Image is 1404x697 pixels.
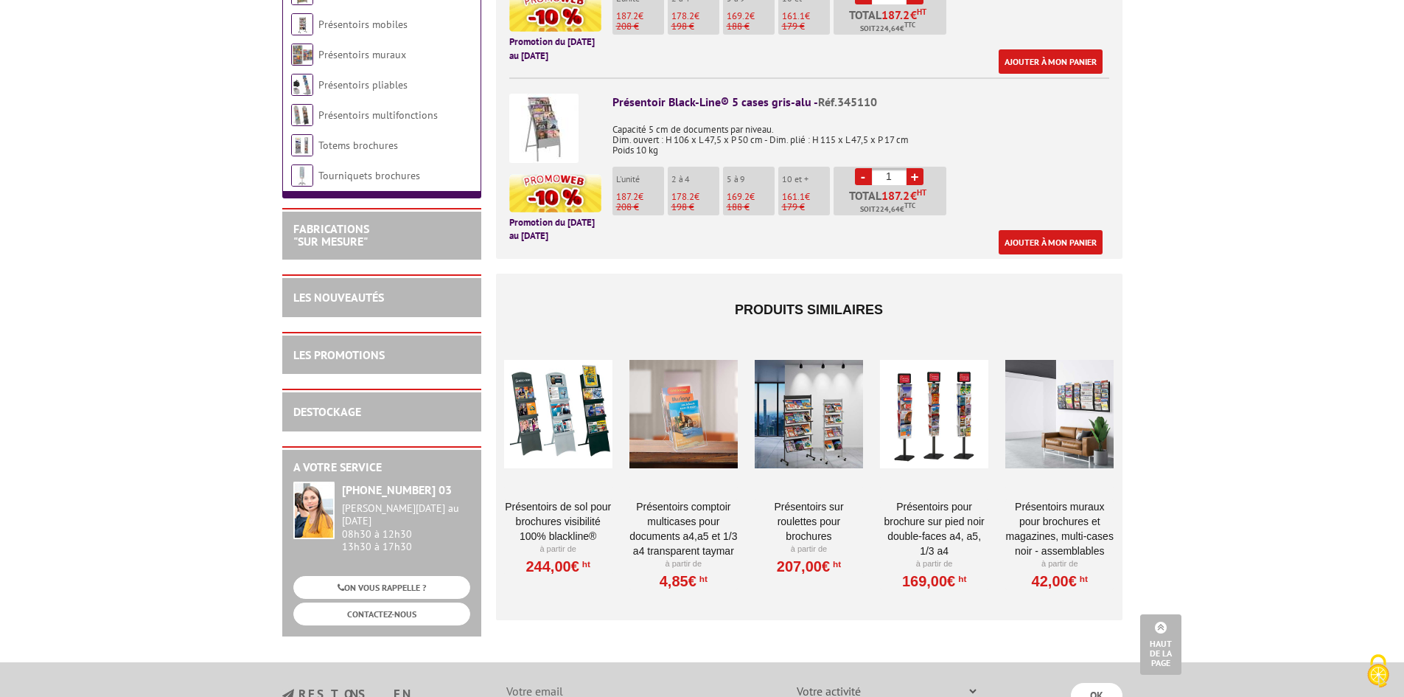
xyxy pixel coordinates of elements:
p: € [727,11,775,21]
p: À partir de [755,544,863,555]
span: 187.2 [616,190,638,203]
sup: HT [955,574,966,584]
a: CONTACTEZ-NOUS [293,603,470,625]
a: Présentoirs mobiles [318,18,408,31]
p: Total [837,190,946,215]
span: 224,64 [876,23,900,35]
span: 178.2 [671,10,694,22]
span: € [910,190,917,201]
a: LES NOUVEAUTÉS [293,290,384,305]
span: 161.1 [782,190,805,203]
a: - [855,168,872,185]
a: Ajouter à mon panier [999,49,1103,74]
a: Haut de la page [1140,614,1181,675]
a: Présentoirs multifonctions [318,108,438,122]
a: DESTOCKAGE [293,404,361,419]
p: 188 € [727,21,775,32]
img: widget-service.jpg [293,482,335,539]
sup: HT [830,559,841,569]
a: Présentoirs muraux [318,48,406,61]
p: 2 à 4 [671,174,719,184]
sup: HT [917,187,926,198]
img: Présentoirs pliables [291,74,313,96]
a: ON VOUS RAPPELLE ? [293,576,470,599]
h2: A votre service [293,461,470,474]
p: 5 à 9 [727,174,775,184]
img: Cookies (fenêtre modale) [1360,653,1397,690]
a: Tourniquets brochures [318,169,420,182]
a: LES PROMOTIONS [293,347,385,362]
span: 178.2 [671,190,694,203]
img: Présentoirs mobiles [291,13,313,35]
sup: HT [579,559,590,569]
img: promotion [509,174,601,212]
p: € [671,192,719,202]
p: Promotion du [DATE] au [DATE] [509,35,601,63]
sup: TTC [904,201,915,209]
p: € [671,11,719,21]
div: 08h30 à 12h30 13h30 à 17h30 [342,502,470,553]
a: 207,00€HT [777,562,841,571]
span: Produits similaires [735,302,883,317]
p: À partir de [629,558,738,570]
div: [PERSON_NAME][DATE] au [DATE] [342,502,470,527]
span: 161.1 [782,10,805,22]
p: € [782,11,830,21]
p: 10 et + [782,174,830,184]
a: + [907,168,923,185]
a: PRÉSENTOIRS MURAUX POUR BROCHURES ET MAGAZINES, MULTI-CASES NOIR - ASSEMBLABLES [1005,499,1114,558]
img: Présentoirs muraux [291,44,313,66]
a: 244,00€HT [525,562,590,571]
p: 208 € [616,21,664,32]
img: Tourniquets brochures [291,164,313,187]
a: 169,00€HT [902,577,966,586]
a: 42,00€HT [1032,577,1088,586]
sup: HT [917,7,926,17]
span: Soit € [860,204,915,215]
span: Réf.345110 [818,94,877,109]
span: 187.2 [881,9,910,21]
p: 179 € [782,202,830,212]
span: 169.2 [727,190,750,203]
a: Présentoirs pliables [318,78,408,91]
p: À partir de [504,544,612,555]
p: 208 € [616,202,664,212]
span: € [910,9,917,21]
sup: TTC [904,21,915,29]
p: À partir de [880,558,988,570]
img: Présentoir Black-Line® 5 cases gris-alu [509,94,579,163]
p: 188 € [727,202,775,212]
img: Totems brochures [291,134,313,156]
p: Total [837,9,946,35]
a: 4,85€HT [660,577,708,586]
span: 187.2 [881,190,910,201]
sup: HT [1077,574,1088,584]
img: Présentoirs multifonctions [291,104,313,126]
a: FABRICATIONS"Sur Mesure" [293,221,369,249]
button: Cookies (fenêtre modale) [1352,647,1404,697]
sup: HT [696,574,708,584]
p: € [727,192,775,202]
p: Promotion du [DATE] au [DATE] [509,216,601,243]
p: 179 € [782,21,830,32]
p: 198 € [671,21,719,32]
strong: [PHONE_NUMBER] 03 [342,482,452,497]
p: € [782,192,830,202]
a: Présentoirs pour brochure sur pied NOIR double-faces A4, A5, 1/3 A4 [880,499,988,558]
a: Présentoirs sur roulettes pour brochures [755,499,863,544]
a: Ajouter à mon panier [999,230,1103,254]
p: 198 € [671,202,719,212]
p: À partir de [1005,558,1114,570]
p: L'unité [616,174,664,184]
a: Totems brochures [318,139,398,152]
span: Soit € [860,23,915,35]
span: 187.2 [616,10,638,22]
span: 169.2 [727,10,750,22]
p: € [616,11,664,21]
a: Présentoirs comptoir multicases POUR DOCUMENTS A4,A5 ET 1/3 A4 TRANSPARENT TAYMAR [629,499,738,558]
div: Présentoir Black-Line® 5 cases gris-alu - [612,94,1109,111]
a: Présentoirs de sol pour brochures visibilité 100% Blackline® [504,499,612,544]
span: 224,64 [876,204,900,215]
p: Capacité 5 cm de documents par niveau. Dim. ouvert : H 106 x L 47,5 x P 50 cm - Dim. plié : H 115... [612,114,1109,156]
p: € [616,192,664,202]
